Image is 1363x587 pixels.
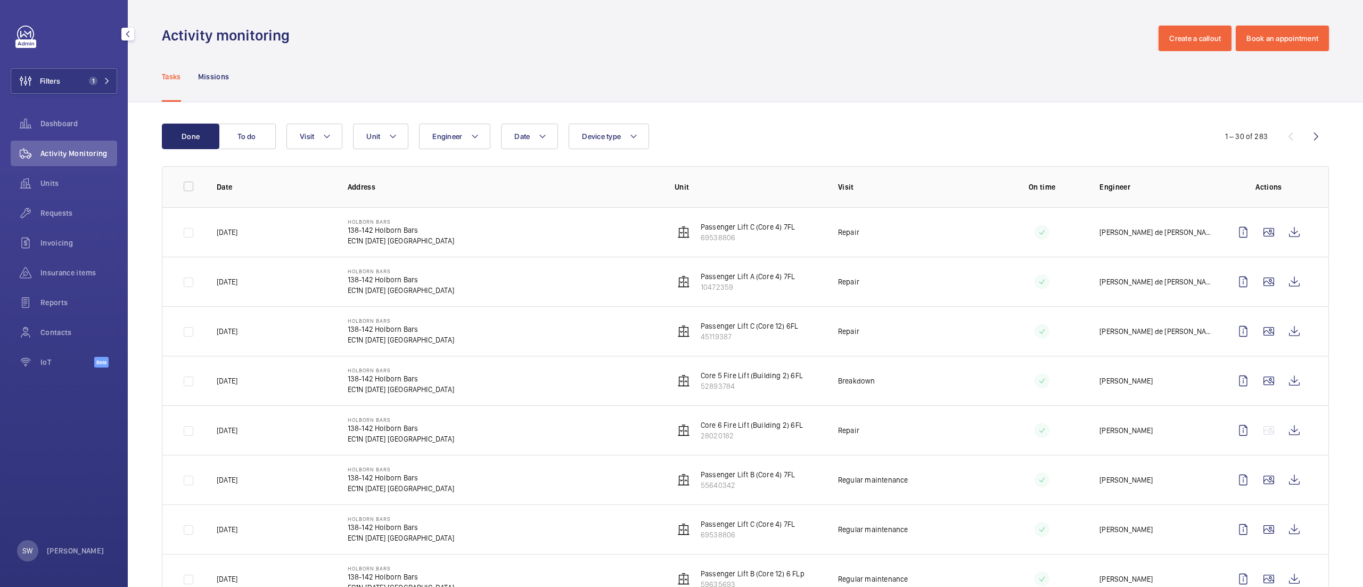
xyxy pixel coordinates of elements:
[94,357,109,368] span: Beta
[701,568,804,579] p: Passenger Lift B (Core 12) 6 FLp
[348,384,454,395] p: EC1N [DATE] [GEOGRAPHIC_DATA]
[40,267,117,278] span: Insurance items
[40,297,117,308] span: Reports
[40,327,117,338] span: Contacts
[40,76,60,86] span: Filters
[1099,376,1153,386] p: [PERSON_NAME]
[701,321,798,331] p: Passenger Lift C (Core 12) 6FL
[1236,26,1329,51] button: Book an appointment
[162,26,296,45] h1: Activity monitoring
[838,574,908,584] p: Regular maintenance
[348,373,454,384] p: 138-142 Holborn Bars
[217,276,237,287] p: [DATE]
[348,268,454,274] p: Holborn Bars
[432,132,462,141] span: Engineer
[40,118,117,129] span: Dashboard
[1099,475,1153,485] p: [PERSON_NAME]
[701,282,795,292] p: 10472359
[838,276,859,287] p: Repair
[1099,227,1213,238] p: [PERSON_NAME] de [PERSON_NAME]
[677,523,690,536] img: elevator.svg
[1099,524,1153,535] p: [PERSON_NAME]
[162,71,181,82] p: Tasks
[677,275,690,288] img: elevator.svg
[838,326,859,337] p: Repair
[701,430,803,441] p: 28020182
[348,434,454,444] p: EC1N [DATE] [GEOGRAPHIC_DATA]
[40,148,117,159] span: Activity Monitoring
[701,232,795,243] p: 69538806
[1099,425,1153,436] p: [PERSON_NAME]
[40,208,117,218] span: Requests
[300,132,314,141] span: Visit
[1159,26,1231,51] button: Create a callout
[217,574,237,584] p: [DATE]
[348,335,454,345] p: EC1N [DATE] [GEOGRAPHIC_DATA]
[348,367,454,373] p: Holborn Bars
[348,218,454,225] p: Holborn Bars
[701,480,795,491] p: 55640342
[677,424,690,437] img: elevator.svg
[40,238,117,248] span: Invoicing
[348,423,454,434] p: 138-142 Holborn Bars
[348,572,454,582] p: 138-142 Holborn Bars
[217,524,237,535] p: [DATE]
[582,132,621,141] span: Device type
[366,132,380,141] span: Unit
[348,565,454,572] p: Holborn Bars
[677,226,690,239] img: elevator.svg
[1225,131,1268,142] div: 1 – 30 of 283
[838,227,859,238] p: Repair
[514,132,530,141] span: Date
[348,483,454,494] p: EC1N [DATE] [GEOGRAPHIC_DATA]
[348,417,454,423] p: Holborn Bars
[701,370,803,381] p: Core 5 Fire Lift (Building 2) 6FL
[286,124,342,149] button: Visit
[701,469,795,480] p: Passenger Lift B (Core 4) 7FL
[348,516,454,522] p: Holborn Bars
[1099,276,1213,287] p: [PERSON_NAME] de [PERSON_NAME]
[701,222,795,232] p: Passenger Lift C (Core 4) 7FL
[348,324,454,335] p: 138-142 Holborn Bars
[1230,182,1307,192] p: Actions
[701,381,803,392] p: 52893784
[353,124,408,149] button: Unit
[677,573,690,585] img: elevator.svg
[838,425,859,436] p: Repair
[348,182,658,192] p: Address
[701,529,795,540] p: 69538806
[47,545,104,556] p: [PERSON_NAME]
[198,71,229,82] p: Missions
[838,182,984,192] p: Visit
[838,376,875,386] p: Breakdown
[162,124,219,149] button: Done
[838,475,908,485] p: Regular maintenance
[348,317,454,324] p: Holborn Bars
[677,374,690,387] img: elevator.svg
[701,420,803,430] p: Core 6 Fire Lift (Building 2) 6FL
[217,475,237,485] p: [DATE]
[677,474,690,486] img: elevator.svg
[217,376,237,386] p: [DATE]
[348,533,454,543] p: EC1N [DATE] [GEOGRAPHIC_DATA]
[89,77,97,85] span: 1
[501,124,558,149] button: Date
[348,522,454,533] p: 138-142 Holborn Bars
[701,271,795,282] p: Passenger Lift A (Core 4) 7FL
[701,331,798,342] p: 45119387
[569,124,649,149] button: Device type
[701,519,795,529] p: Passenger Lift C (Core 4) 7FL
[217,326,237,337] p: [DATE]
[217,425,237,436] p: [DATE]
[348,225,454,235] p: 138-142 Holborn Bars
[218,124,276,149] button: To do
[40,178,117,189] span: Units
[838,524,908,535] p: Regular maintenance
[348,285,454,296] p: EC1N [DATE] [GEOGRAPHIC_DATA]
[348,472,454,483] p: 138-142 Holborn Bars
[22,545,32,556] p: SW
[1099,574,1153,584] p: [PERSON_NAME]
[348,466,454,472] p: Holborn Bars
[217,227,237,238] p: [DATE]
[675,182,821,192] p: Unit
